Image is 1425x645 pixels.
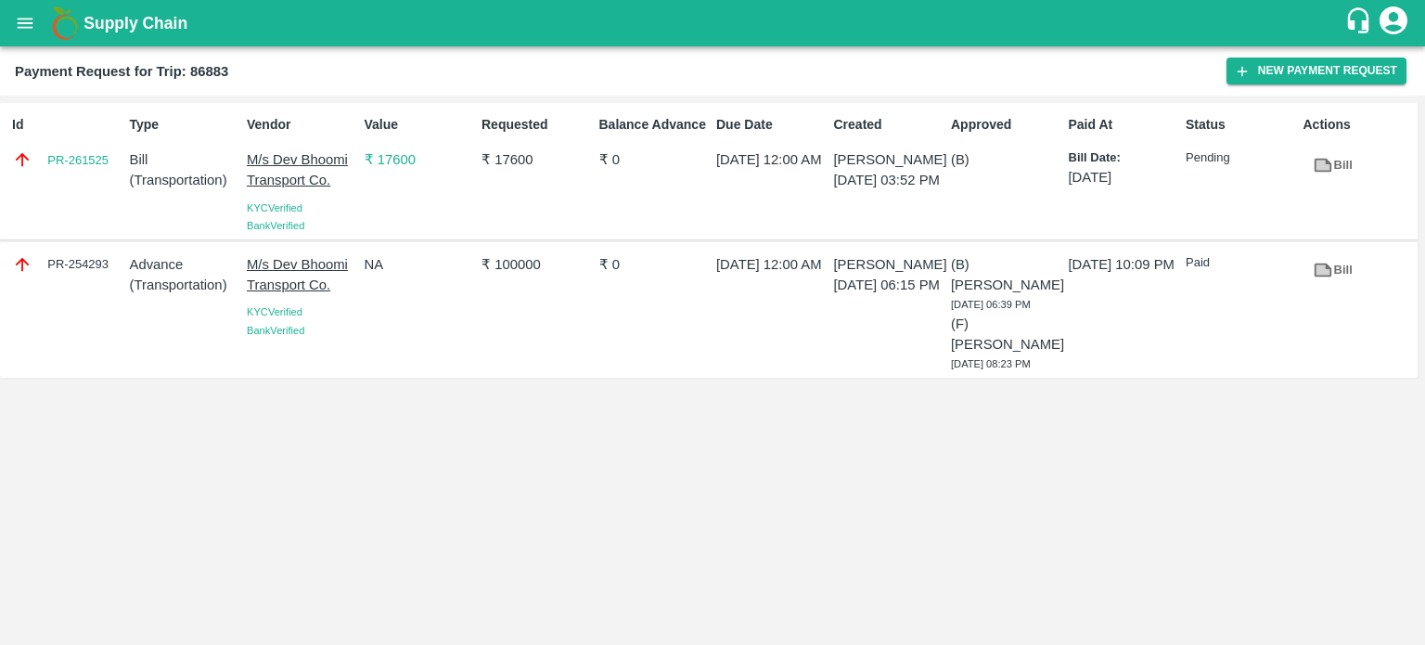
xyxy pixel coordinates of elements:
p: Type [130,115,239,135]
span: [DATE] 08:23 PM [951,358,1031,369]
p: Pending [1186,149,1295,167]
p: Status [1186,115,1295,135]
p: ₹ 0 [599,149,709,170]
span: KYC Verified [247,202,302,213]
p: Paid At [1069,115,1178,135]
p: Requested [481,115,591,135]
p: Approved [951,115,1060,135]
a: Supply Chain [83,10,1344,36]
p: [DATE] 06:15 PM [834,275,944,295]
p: [PERSON_NAME] [834,149,944,170]
p: Vendor [247,115,356,135]
div: account of current user [1377,4,1410,43]
p: ( Transportation ) [130,170,239,190]
span: Bank Verified [247,325,304,336]
p: ₹ 17600 [481,149,591,170]
p: M/s Dev Bhoomi Transport Co. [247,149,356,191]
span: Bank Verified [247,220,304,231]
a: Bill [1303,254,1363,287]
p: [DATE] [1069,167,1178,187]
button: New Payment Request [1226,58,1406,84]
p: (B) [PERSON_NAME] [951,254,1060,296]
b: Payment Request for Trip: 86883 [15,64,228,79]
p: [DATE] 03:52 PM [834,170,944,190]
p: [PERSON_NAME] [834,254,944,275]
p: Bill [130,149,239,170]
div: PR-254293 [12,254,122,275]
p: Id [12,115,122,135]
button: open drawer [4,2,46,45]
p: [DATE] 10:09 PM [1069,254,1178,275]
p: ₹ 100000 [481,254,591,275]
a: Bill [1303,149,1363,182]
p: Created [834,115,944,135]
p: (F) [PERSON_NAME] [951,314,1060,355]
p: Bill Date: [1069,149,1178,167]
p: ₹ 0 [599,254,709,275]
p: Paid [1186,254,1295,272]
p: Advance [130,254,239,275]
p: NA [365,254,474,275]
span: KYC Verified [247,306,302,317]
p: M/s Dev Bhoomi Transport Co. [247,254,356,296]
p: [DATE] 12:00 AM [716,254,826,275]
p: Due Date [716,115,826,135]
p: ₹ 17600 [365,149,474,170]
p: Actions [1303,115,1413,135]
div: customer-support [1344,6,1377,40]
p: Balance Advance [599,115,709,135]
b: Supply Chain [83,14,187,32]
span: [DATE] 06:39 PM [951,299,1031,310]
img: logo [46,5,83,42]
p: (B) [951,149,1060,170]
p: [DATE] 12:00 AM [716,149,826,170]
a: PR-261525 [47,151,109,170]
p: ( Transportation ) [130,275,239,295]
p: Value [365,115,474,135]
